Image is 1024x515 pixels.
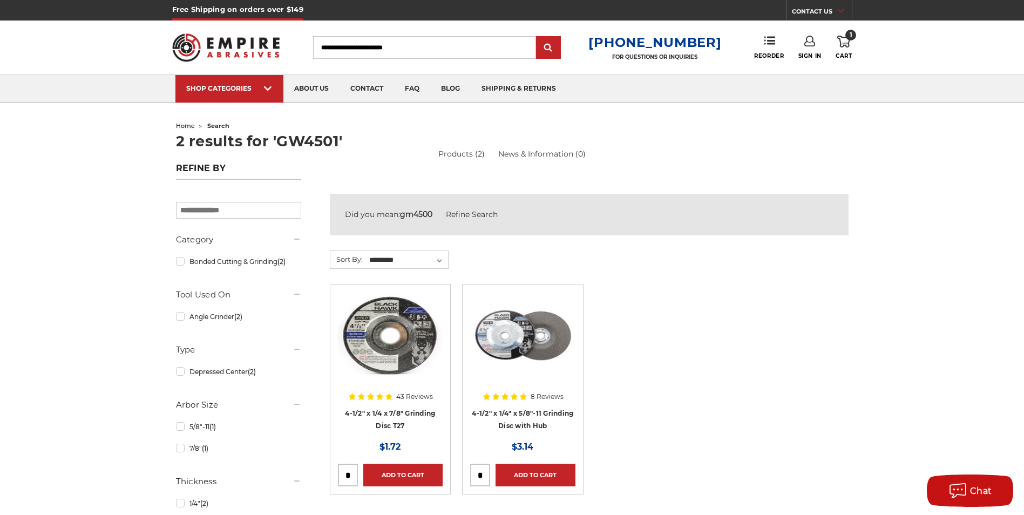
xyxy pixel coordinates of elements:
a: 7/8" [176,439,301,458]
h5: Tool Used On [176,288,301,301]
h5: Arbor Size [176,398,301,411]
input: Submit [538,37,559,59]
div: SHOP CATEGORIES [186,84,273,92]
div: Did you mean: [345,209,833,220]
a: News & Information (0) [498,148,586,160]
span: (2) [248,368,256,376]
a: 1/4" [176,494,301,513]
strong: gm4500 [400,209,432,219]
a: Add to Cart [363,464,443,486]
a: Angle Grinder [176,307,301,326]
span: 1 [845,30,856,40]
a: CONTACT US [792,5,852,21]
span: (1) [209,423,216,431]
h1: 2 results for 'GW4501' [176,134,849,148]
img: BHA 4.5 Inch Grinding Wheel with 5/8 inch hub [470,292,575,378]
h5: Type [176,343,301,356]
span: (1) [202,444,208,452]
a: about us [283,75,340,103]
span: search [207,122,229,130]
span: Cart [836,52,852,59]
span: $3.14 [512,442,533,452]
img: Empire Abrasives [172,26,280,69]
a: blog [430,75,471,103]
img: BHA grinding wheels for 4.5 inch angle grinder [338,292,443,378]
a: contact [340,75,394,103]
span: Reorder [754,52,784,59]
span: $1.72 [379,442,401,452]
span: Chat [970,486,992,496]
a: BHA grinding wheels for 4.5 inch angle grinder [338,292,443,430]
h5: Refine by [176,163,301,180]
a: Add to Cart [496,464,575,486]
span: (2) [277,257,286,266]
a: faq [394,75,430,103]
span: Sign In [798,52,822,59]
a: 5/8"-11 [176,417,301,436]
a: Reorder [754,36,784,59]
span: (2) [200,499,208,507]
label: Sort By: [330,251,363,267]
a: Refine Search [446,209,498,219]
a: shipping & returns [471,75,567,103]
span: (2) [234,313,242,321]
button: Chat [927,475,1013,507]
a: 1 Cart [836,36,852,59]
a: BHA 4.5 Inch Grinding Wheel with 5/8 inch hub [470,292,575,430]
a: Bonded Cutting & Grinding [176,252,301,271]
a: [PHONE_NUMBER] [588,35,721,50]
a: home [176,122,195,130]
a: Depressed Center [176,362,301,381]
select: Sort By: [368,252,448,268]
h5: Thickness [176,475,301,488]
p: FOR QUESTIONS OR INQUIRIES [588,53,721,60]
h5: Category [176,233,301,246]
a: Products (2) [438,149,485,159]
